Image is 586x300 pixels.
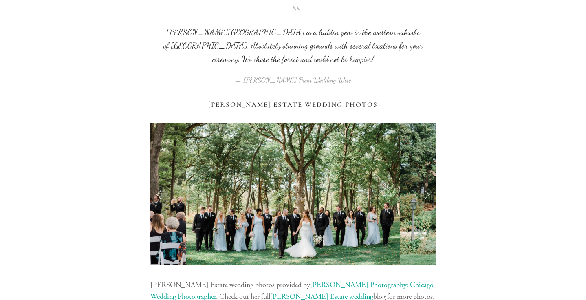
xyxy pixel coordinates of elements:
blockquote: [PERSON_NAME][GEOGRAPHIC_DATA] is a hidden gem in the western suburbs of [GEOGRAPHIC_DATA]. Absol... [163,12,423,66]
a: Previous Slide [150,182,168,206]
h3: [PERSON_NAME] Estate Wedding Photos [150,101,436,109]
a: Next Slide [418,182,436,206]
figcaption: — [PERSON_NAME] From Wedding Wire [163,66,423,87]
img: Bridal Party Photos at Monte Bello estate [186,123,400,265]
span: “ [163,12,423,26]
